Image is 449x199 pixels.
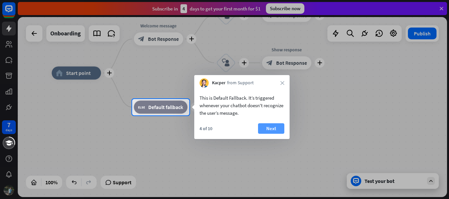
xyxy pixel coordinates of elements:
[212,80,225,86] span: Kacper
[200,94,284,117] div: This is Default Fallback. It’s triggered whenever your chatbot doesn't recognize the user’s message.
[258,123,284,134] button: Next
[280,81,284,85] i: close
[227,80,254,86] span: from Support
[5,3,25,22] button: Open LiveChat chat widget
[200,126,212,131] div: 4 of 10
[148,104,183,110] span: Default fallback
[138,104,145,110] i: block_fallback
